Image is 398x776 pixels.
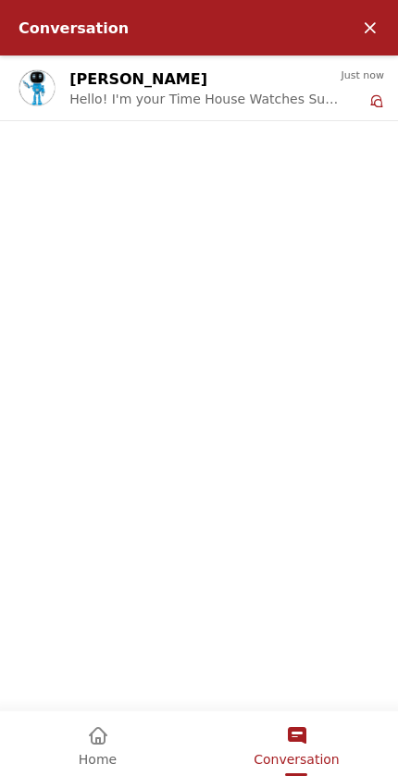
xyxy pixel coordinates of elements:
[69,68,300,92] div: [PERSON_NAME]
[254,752,339,767] span: Conversation
[79,752,117,767] span: Home
[2,711,193,773] div: Home
[19,19,230,37] div: Conversation
[69,92,341,106] span: Hello! I'm your Time House Watches Support Assistant. How can I assist you [DATE]?
[342,68,384,84] span: Just now
[19,70,55,105] img: Profile picture of Zoe
[352,9,389,46] em: Minimize
[197,711,396,773] div: Conversation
